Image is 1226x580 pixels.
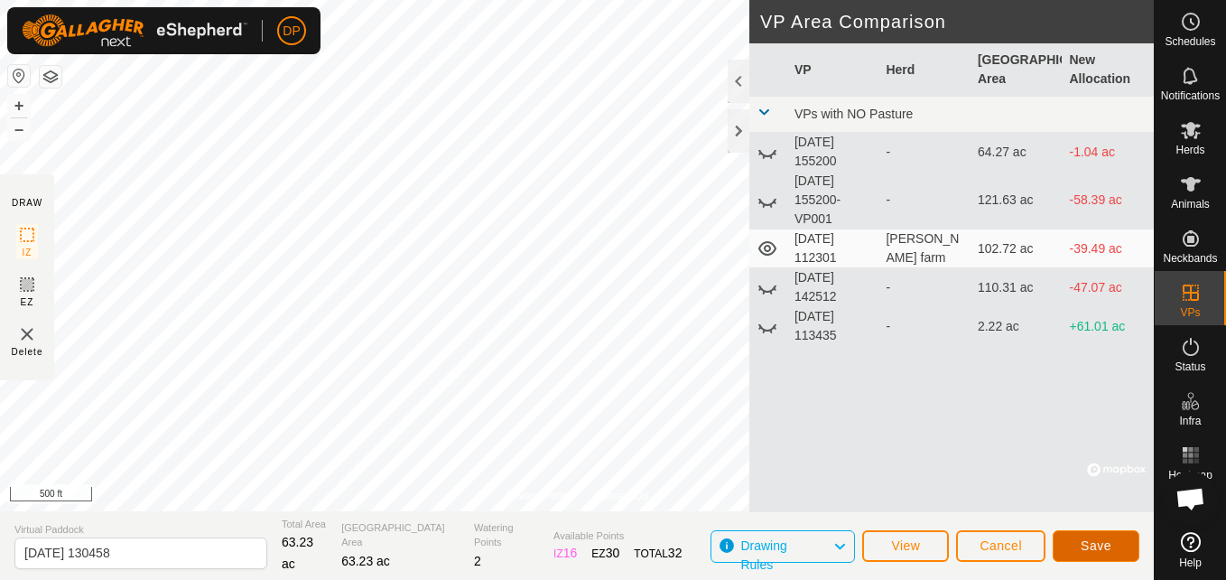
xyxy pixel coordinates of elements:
span: Infra [1179,416,1201,426]
th: VP [787,43,879,97]
span: Neckbands [1163,253,1217,264]
h2: VP Area Comparison [760,11,1154,33]
span: Notifications [1161,90,1220,101]
div: TOTAL [634,544,682,563]
img: VP [16,323,38,345]
span: Schedules [1165,36,1215,47]
span: 63.23 ac [341,554,390,568]
span: 32 [668,546,683,560]
span: VPs with NO Pasture [794,107,914,121]
td: -58.39 ac [1062,172,1154,229]
img: Gallagher Logo [22,14,247,47]
button: – [8,118,30,140]
td: -39.49 ac [1062,229,1154,268]
td: 110.31 ac [971,268,1063,307]
span: Status [1175,361,1205,372]
td: -47.07 ac [1062,268,1154,307]
button: Reset Map [8,65,30,87]
td: 64.27 ac [971,133,1063,172]
div: Open chat [1164,472,1218,526]
span: Cancel [980,538,1022,553]
div: - [886,143,963,162]
span: Delete [12,345,43,359]
span: View [891,538,920,553]
td: [DATE] 142512 [787,268,879,307]
span: 63.23 ac [282,535,313,571]
div: - [886,317,963,336]
th: [GEOGRAPHIC_DATA] Area [971,43,1063,97]
td: +61.01 ac [1062,307,1154,346]
span: VPs [1180,307,1200,318]
td: [DATE] 155200 [787,133,879,172]
button: View [862,530,949,562]
span: IZ [23,246,33,259]
div: DRAW [12,196,42,210]
a: Contact Us [595,488,648,504]
span: 30 [606,546,620,560]
span: [GEOGRAPHIC_DATA] Area [341,520,460,550]
span: Animals [1171,199,1210,210]
td: [DATE] 113435 [787,307,879,346]
td: [DATE] 155200-VP001 [787,172,879,229]
span: EZ [21,295,34,309]
a: Help [1155,525,1226,575]
button: Cancel [956,530,1045,562]
td: 102.72 ac [971,229,1063,268]
div: IZ [553,544,577,563]
button: Map Layers [40,66,61,88]
span: Herds [1175,145,1204,155]
div: EZ [591,544,619,563]
span: Save [1081,538,1111,553]
span: DP [283,22,300,41]
span: Help [1179,557,1202,568]
span: Total Area [282,517,327,532]
a: Privacy Policy [506,488,573,504]
span: 2 [474,554,481,568]
td: 121.63 ac [971,172,1063,229]
button: Save [1053,530,1139,562]
span: Drawing Rules [740,538,786,572]
td: -1.04 ac [1062,133,1154,172]
div: - [886,278,963,297]
div: [PERSON_NAME] farm [886,229,963,267]
td: [DATE] 112301 [787,229,879,268]
th: Herd [878,43,971,97]
span: Watering Points [474,520,539,550]
span: Heatmap [1168,470,1212,481]
th: New Allocation [1062,43,1154,97]
span: Available Points [553,529,682,544]
button: + [8,95,30,117]
span: Virtual Paddock [14,522,267,538]
div: - [886,191,963,210]
td: 2.22 ac [971,307,1063,346]
span: 16 [563,546,578,560]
